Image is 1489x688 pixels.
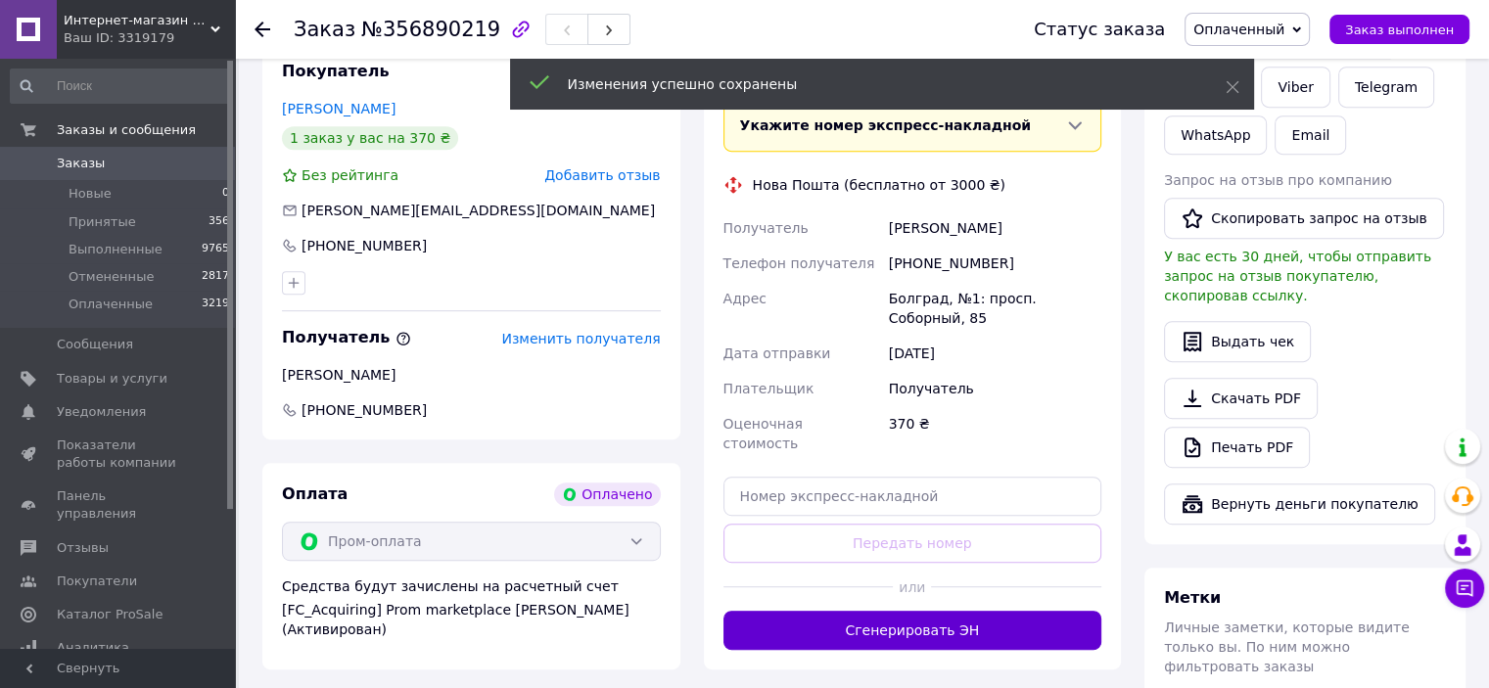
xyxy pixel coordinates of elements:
[282,328,411,346] span: Получатель
[57,573,137,590] span: Покупатели
[885,210,1105,246] div: [PERSON_NAME]
[568,74,1177,94] div: Изменения успешно сохранены
[57,370,167,388] span: Товары и услуги
[1164,619,1410,674] span: Личные заметки, которые видите только вы. По ним можно фильтровать заказы
[294,18,355,41] span: Заказ
[57,436,181,472] span: Показатели работы компании
[300,236,429,255] div: [PHONE_NUMBER]
[1164,588,1221,607] span: Метки
[1164,483,1435,525] button: Вернуть деньги покупателю
[302,167,398,183] span: Без рейтинга
[1164,249,1431,303] span: У вас есть 30 дней, чтобы отправить запрос на отзыв покупателю, скопировав ссылку.
[202,268,229,286] span: 2817
[300,400,429,420] span: [PHONE_NUMBER]
[723,345,831,361] span: Дата отправки
[748,175,1010,195] div: Нова Пошта (бесплатно от 3000 ₴)
[723,255,875,271] span: Телефон получателя
[1338,67,1434,108] a: Telegram
[885,371,1105,406] div: Получатель
[1034,20,1165,39] div: Статус заказа
[69,241,163,258] span: Выполненные
[1164,115,1267,155] a: WhatsApp
[1164,427,1310,468] a: Печать PDF
[255,20,270,39] div: Вернуться назад
[501,331,660,346] span: Изменить получателя
[57,487,181,523] span: Панель управления
[69,296,153,313] span: Оплаченные
[57,121,196,139] span: Заказы и сообщения
[1261,67,1329,108] a: Viber
[282,101,396,116] a: [PERSON_NAME]
[361,18,500,41] span: №356890219
[282,365,661,385] div: [PERSON_NAME]
[1193,22,1284,37] span: Оплаченный
[893,577,931,597] span: или
[885,406,1105,461] div: 370 ₴
[69,213,136,231] span: Принятые
[885,336,1105,371] div: [DATE]
[282,126,458,150] div: 1 заказ у вас на 370 ₴
[1164,198,1444,239] button: Скопировать запрос на отзыв
[1164,378,1318,419] a: Скачать PDF
[57,155,105,172] span: Заказы
[10,69,231,104] input: Поиск
[64,29,235,47] div: Ваш ID: 3319179
[1329,15,1469,44] button: Заказ выполнен
[64,12,210,29] span: Интернет-магазин "Psybooks"
[723,416,803,451] span: Оценочная стоимость
[1164,321,1311,362] button: Выдать чек
[202,241,229,258] span: 9765
[740,117,1032,133] span: Укажите номер экспресс-накладной
[282,484,348,503] span: Оплата
[554,482,660,506] div: Оплачено
[1275,115,1346,155] button: Email
[1345,23,1454,37] span: Заказ выполнен
[544,167,660,183] span: Добавить отзыв
[723,381,814,396] span: Плательщик
[57,403,146,421] span: Уведомления
[302,203,655,218] span: [PERSON_NAME][EMAIL_ADDRESS][DOMAIN_NAME]
[209,213,229,231] span: 356
[57,336,133,353] span: Сообщения
[57,606,163,623] span: Каталог ProSale
[1445,569,1484,608] button: Чат с покупателем
[202,296,229,313] span: 3219
[1164,172,1392,188] span: Запрос на отзыв про компанию
[282,62,389,80] span: Покупатель
[69,185,112,203] span: Новые
[723,291,767,306] span: Адрес
[57,539,109,557] span: Отзывы
[723,477,1102,516] input: Номер экспресс-накладной
[885,246,1105,281] div: [PHONE_NUMBER]
[69,268,154,286] span: Отмененные
[222,185,229,203] span: 0
[723,611,1102,650] button: Сгенерировать ЭН
[885,281,1105,336] div: Болград, №1: просп. Соборный, 85
[723,220,809,236] span: Получатель
[282,600,661,639] div: [FC_Acquiring] Prom marketplace [PERSON_NAME] (Активирован)
[57,639,129,657] span: Аналитика
[282,576,661,639] div: Средства будут зачислены на расчетный счет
